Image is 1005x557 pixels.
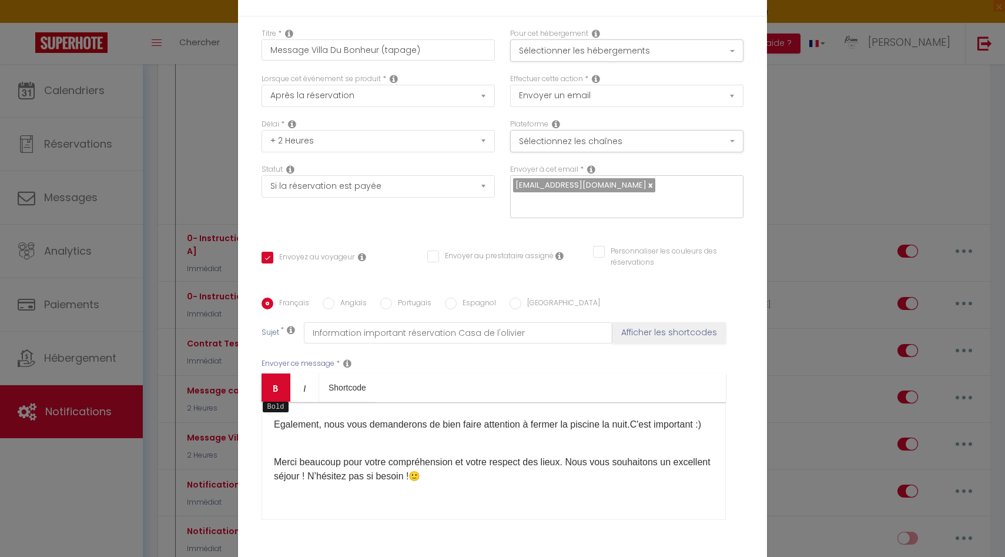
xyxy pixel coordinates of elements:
i: Event Occur [390,74,398,84]
a: Bold [262,373,290,402]
label: Portugais [392,298,431,311]
i: Title [285,29,293,38]
label: Titre [262,28,276,39]
button: Ouvrir le widget de chat LiveChat [9,5,45,40]
i: Message [343,359,351,368]
i: This Rental [592,29,600,38]
label: Effectuer cette action [510,74,583,85]
label: Pour cet hébergement [510,28,588,39]
i: Action Time [288,119,296,129]
a: Italic [290,373,319,402]
button: Sélectionner les hébergements [510,39,743,62]
div: Je me permets de vous écrire ce message car nous avons malheureusement eu quelques abus par le pa... [262,402,726,520]
label: Français [273,298,309,311]
label: Espagnol [457,298,496,311]
label: Anglais [334,298,367,311]
i: Envoyer au voyageur [358,252,366,262]
label: Envoyer ce message [262,358,334,369]
i: Recipient [587,165,595,174]
label: Plateforme [510,119,548,130]
label: [GEOGRAPHIC_DATA] [521,298,600,311]
label: Statut [262,164,283,175]
span: Bold [263,402,289,412]
span: [EMAIL_ADDRESS][DOMAIN_NAME] [515,179,646,191]
i: Subject [287,325,295,335]
label: Envoyer à cet email [510,164,578,175]
p: Egalement, nous vous demanderons de bien faire attention à fermer la piscine la nuit. C'est impor... [274,418,713,432]
i: Action Type [592,74,600,84]
label: Lorsque cet événement se produit [262,74,381,85]
a: Shortcode [319,373,376,402]
i: Action Channel [552,119,560,129]
label: Sujet [262,327,279,339]
button: Afficher les shortcodes [612,322,726,343]
p: Merci beaucoup pour votre compréhension et votre respect des lieux. Nous vous souhaitons un excel... [274,455,713,483]
i: Booking status [286,165,294,174]
label: Délai [262,119,279,130]
i: Envoyer au prestataire si il est assigné [555,251,564,261]
button: Sélectionnez les chaînes [510,130,743,152]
